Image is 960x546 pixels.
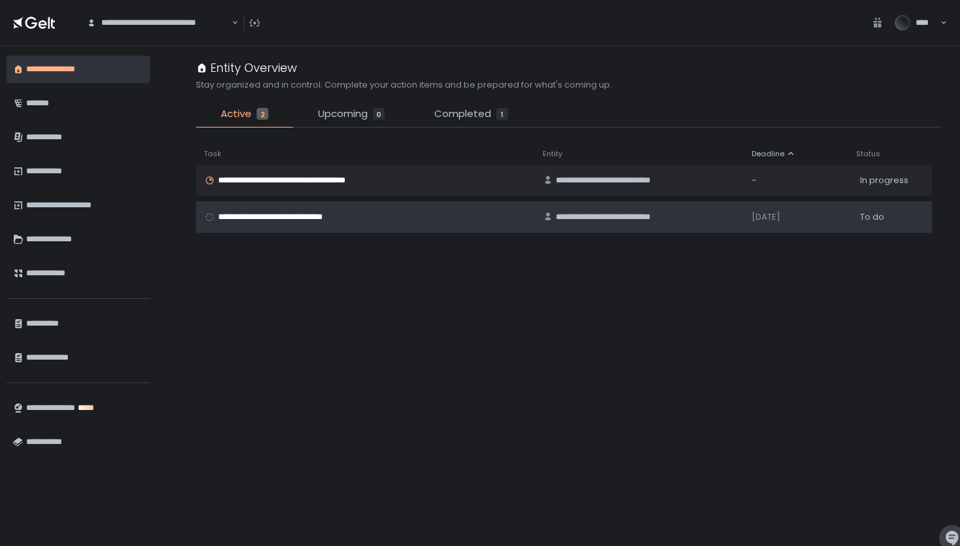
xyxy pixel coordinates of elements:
[196,79,612,91] h2: Stay organized and in control. Complete your action items and be prepared for what's coming up.
[543,149,562,159] span: Entity
[856,149,880,159] span: Status
[860,175,908,186] span: In progress
[318,107,368,122] span: Upcoming
[373,108,385,120] div: 0
[752,149,784,159] span: Deadline
[496,108,508,120] div: 1
[257,108,268,120] div: 2
[434,107,491,122] span: Completed
[860,211,884,223] span: To do
[221,107,251,122] span: Active
[752,175,756,186] span: -
[230,16,231,29] input: Search for option
[204,149,221,159] span: Task
[78,9,238,37] div: Search for option
[752,211,780,223] span: [DATE]
[196,59,297,77] div: Entity Overview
